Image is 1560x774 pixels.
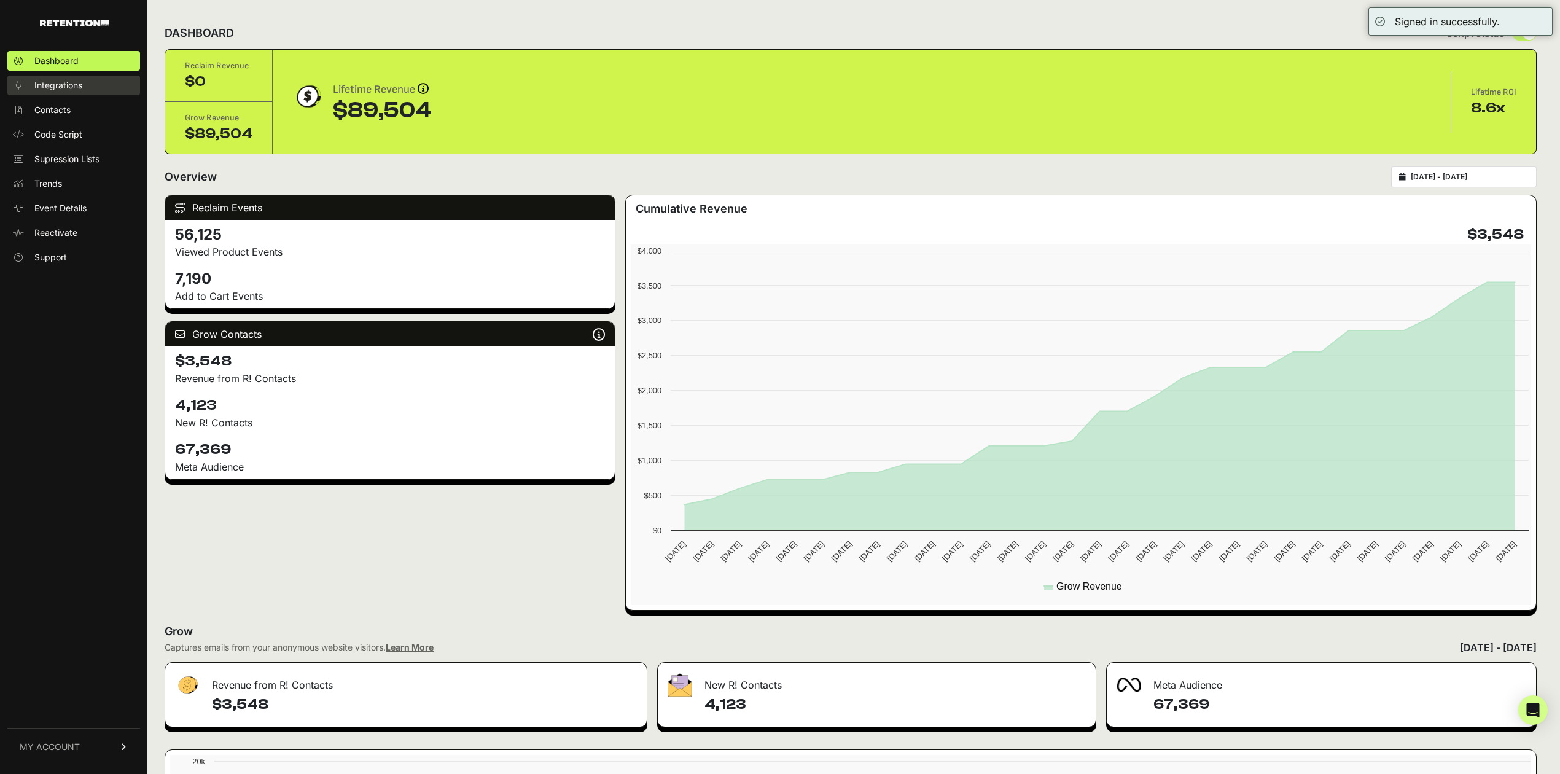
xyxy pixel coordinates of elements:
[653,526,661,535] text: $0
[1153,695,1526,714] h4: 67,369
[7,248,140,267] a: Support
[165,195,615,220] div: Reclaim Events
[1518,695,1548,725] div: Open Intercom Messenger
[34,178,62,190] span: Trends
[333,98,431,123] div: $89,504
[175,459,605,474] div: Meta Audience
[175,673,200,697] img: fa-dollar-13500eef13a19c4ab2b9ed9ad552e47b0d9fc28b02b83b90ba0e00f96d6372e9.png
[7,198,140,218] a: Event Details
[7,149,140,169] a: Supression Lists
[691,539,715,563] text: [DATE]
[1383,539,1407,563] text: [DATE]
[165,663,647,700] div: Revenue from R! Contacts
[165,322,615,346] div: Grow Contacts
[1078,539,1102,563] text: [DATE]
[663,539,687,563] text: [DATE]
[644,491,661,500] text: $500
[34,79,82,92] span: Integrations
[1106,539,1130,563] text: [DATE]
[1245,539,1269,563] text: [DATE]
[1217,539,1241,563] text: [DATE]
[704,695,1086,714] h4: 4,123
[175,351,605,371] h4: $3,548
[638,386,661,395] text: $2,000
[1355,539,1379,563] text: [DATE]
[1190,539,1214,563] text: [DATE]
[212,695,637,714] h4: $3,548
[1438,539,1462,563] text: [DATE]
[638,246,661,256] text: $4,000
[1051,539,1075,563] text: [DATE]
[638,421,661,430] text: $1,500
[940,539,964,563] text: [DATE]
[1328,539,1352,563] text: [DATE]
[175,440,605,459] h4: 67,369
[34,251,67,264] span: Support
[802,539,826,563] text: [DATE]
[1471,98,1516,118] div: 8.6x
[1162,539,1186,563] text: [DATE]
[7,174,140,193] a: Trends
[175,269,605,289] h4: 7,190
[1023,539,1047,563] text: [DATE]
[175,396,605,415] h4: 4,123
[1467,225,1524,244] h4: $3,548
[658,663,1096,700] div: New R! Contacts
[175,371,605,386] p: Revenue from R! Contacts
[7,125,140,144] a: Code Script
[175,289,605,303] p: Add to Cart Events
[1395,14,1500,29] div: Signed in successfully.
[719,539,743,563] text: [DATE]
[165,641,434,654] div: Captures emails from your anonymous website visitors.
[1300,539,1324,563] text: [DATE]
[1466,539,1490,563] text: [DATE]
[968,539,992,563] text: [DATE]
[185,72,252,92] div: $0
[165,168,217,186] h2: Overview
[1107,663,1536,700] div: Meta Audience
[1134,539,1158,563] text: [DATE]
[638,351,661,360] text: $2,500
[34,55,79,67] span: Dashboard
[747,539,771,563] text: [DATE]
[185,112,252,124] div: Grow Revenue
[7,100,140,120] a: Contacts
[638,281,661,291] text: $3,500
[34,128,82,141] span: Code Script
[638,316,661,325] text: $3,000
[668,673,692,697] img: fa-envelope-19ae18322b30453b285274b1b8af3d052b27d846a4fbe8435d1a52b978f639a2.png
[1494,539,1518,563] text: [DATE]
[913,539,937,563] text: [DATE]
[333,81,431,98] div: Lifetime Revenue
[830,539,854,563] text: [DATE]
[175,244,605,259] p: Viewed Product Events
[1117,678,1141,692] img: fa-meta-2f981b61bb99beabf952f7030308934f19ce035c18b003e963880cc3fabeebb7.png
[996,539,1020,563] text: [DATE]
[34,227,77,239] span: Reactivate
[165,25,234,42] h2: DASHBOARD
[185,60,252,72] div: Reclaim Revenue
[1273,539,1297,563] text: [DATE]
[1460,640,1537,655] div: [DATE] - [DATE]
[1411,539,1435,563] text: [DATE]
[386,642,434,652] a: Learn More
[165,623,1537,640] h2: Grow
[20,741,80,753] span: MY ACCOUNT
[34,153,99,165] span: Supression Lists
[292,81,323,112] img: dollar-coin-05c43ed7efb7bc0c12610022525b4bbbb207c7efeef5aecc26f025e68dcafac9.png
[1056,581,1122,592] text: Grow Revenue
[774,539,798,563] text: [DATE]
[185,124,252,144] div: $89,504
[885,539,909,563] text: [DATE]
[175,415,605,430] p: New R! Contacts
[638,456,661,465] text: $1,000
[7,728,140,765] a: MY ACCOUNT
[636,200,747,217] h3: Cumulative Revenue
[7,51,140,71] a: Dashboard
[40,20,109,26] img: Retention.com
[175,225,605,244] h4: 56,125
[192,757,205,766] text: 20k
[1471,86,1516,98] div: Lifetime ROI
[857,539,881,563] text: [DATE]
[7,223,140,243] a: Reactivate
